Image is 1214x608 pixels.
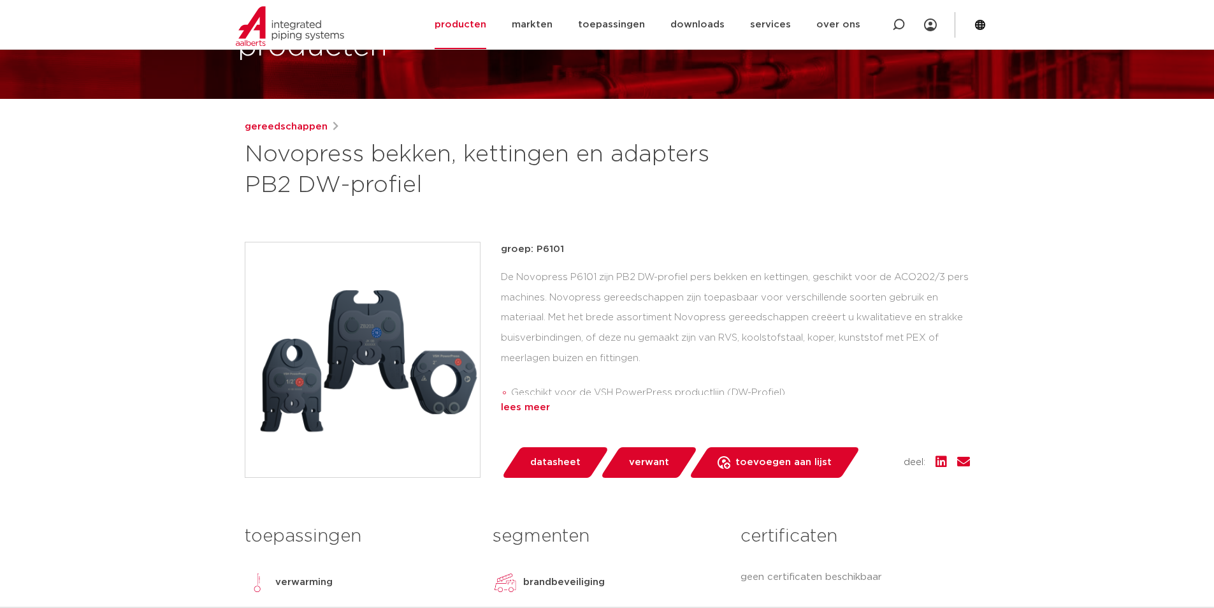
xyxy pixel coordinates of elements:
img: Product Image for Novopress bekken, kettingen en adapters PB2 DW-profiel [245,242,480,477]
p: verwarming [275,575,333,590]
h3: segmenten [493,524,721,549]
p: groep: P6101 [501,242,970,257]
li: Geschikt voor de VSH PowerPress productlijn (DW-Profiel) [511,383,970,403]
h3: certificaten [741,524,969,549]
span: deel: [904,455,925,470]
div: lees meer [501,400,970,415]
a: gereedschappen [245,119,328,135]
h3: toepassingen [245,524,473,549]
span: datasheet [530,452,581,473]
p: geen certificaten beschikbaar [741,570,969,585]
img: verwarming [245,570,270,595]
a: datasheet [501,447,609,478]
a: verwant [600,447,698,478]
span: verwant [629,452,669,473]
div: De Novopress P6101 zijn PB2 DW-profiel pers bekken en kettingen, geschikt voor de ACO202/3 pers m... [501,267,970,395]
img: brandbeveiliging [493,570,518,595]
p: brandbeveiliging [523,575,605,590]
span: toevoegen aan lijst [735,452,832,473]
h1: Novopress bekken, kettingen en adapters PB2 DW-profiel [245,140,723,201]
